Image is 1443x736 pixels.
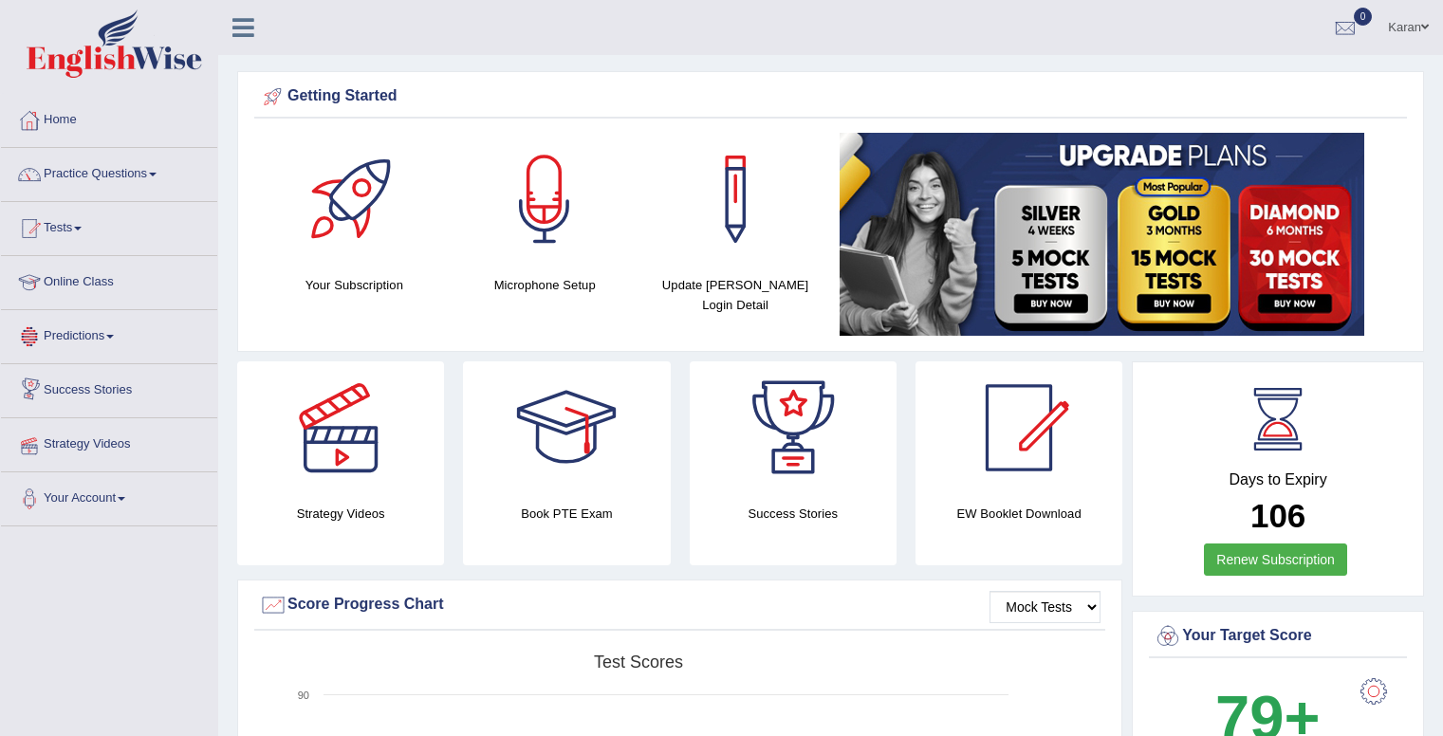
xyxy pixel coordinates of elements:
h4: Success Stories [690,504,897,524]
tspan: Test scores [594,653,683,672]
a: Home [1,94,217,141]
h4: Book PTE Exam [463,504,670,524]
h4: Your Subscription [268,275,440,295]
a: Online Class [1,256,217,304]
b: 106 [1250,497,1305,534]
a: Success Stories [1,364,217,412]
a: Tests [1,202,217,249]
h4: Update [PERSON_NAME] Login Detail [650,275,822,315]
h4: Strategy Videos [237,504,444,524]
a: Your Account [1,472,217,520]
div: Your Target Score [1154,622,1402,651]
h4: Microphone Setup [459,275,631,295]
text: 90 [298,690,309,701]
div: Getting Started [259,83,1402,111]
a: Practice Questions [1,148,217,195]
a: Predictions [1,310,217,358]
div: Score Progress Chart [259,591,1101,619]
a: Renew Subscription [1204,543,1347,576]
h4: EW Booklet Download [916,504,1122,524]
h4: Days to Expiry [1154,471,1402,488]
img: small5.jpg [840,133,1364,336]
span: 0 [1354,8,1373,26]
a: Strategy Videos [1,418,217,466]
